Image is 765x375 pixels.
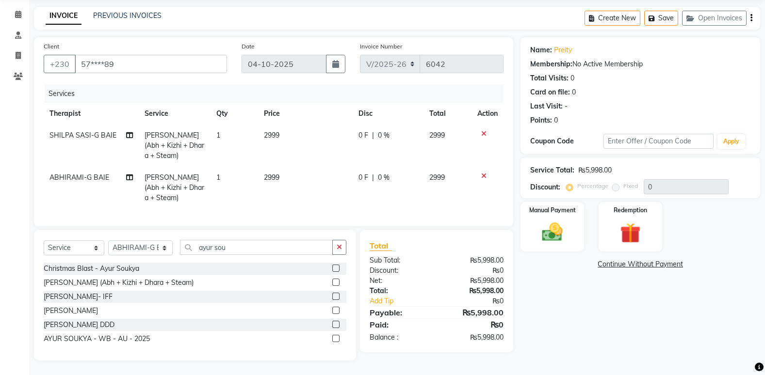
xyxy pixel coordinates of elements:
[614,206,647,215] label: Redemption
[44,264,139,274] div: Christmas Blast - Ayur Soukya
[565,101,568,111] div: -
[578,165,612,175] div: ₨5,998.00
[423,103,472,125] th: Total
[358,172,368,183] span: 0 F
[46,7,81,25] a: INVOICE
[530,59,572,69] div: Membership:
[530,165,574,175] div: Service Total:
[437,319,511,330] div: ₨0
[264,131,279,140] span: 2999
[682,11,747,26] button: Open Invoices
[49,173,109,182] span: ABHIRAMI-G BAIE
[372,130,374,141] span: |
[644,11,678,26] button: Save
[211,103,258,125] th: Qty
[44,42,59,51] label: Client
[362,307,437,318] div: Payable:
[437,286,511,296] div: ₨5,998.00
[530,115,552,125] div: Points:
[44,55,76,73] button: +230
[44,320,114,330] div: [PERSON_NAME] DDD
[437,255,511,266] div: ₨5,998.00
[437,307,511,318] div: ₨5,998.00
[49,131,116,140] span: SHILPA SASI-G BAIE
[614,220,647,246] img: _gift.svg
[529,206,576,215] label: Manual Payment
[353,103,424,125] th: Disc
[437,266,511,276] div: ₨0
[530,59,750,69] div: No Active Membership
[44,278,194,288] div: [PERSON_NAME] (Abh + Kizhi + Dhara + Steam)
[570,73,574,83] div: 0
[572,87,576,97] div: 0
[358,130,368,141] span: 0 F
[139,103,210,125] th: Service
[554,115,558,125] div: 0
[362,255,437,266] div: Sub Total:
[145,131,204,160] span: [PERSON_NAME] (Abh + Kizhi + Dhara + Steam)
[372,172,374,183] span: |
[216,173,220,182] span: 1
[530,87,570,97] div: Card on file:
[44,306,98,316] div: [PERSON_NAME]
[93,11,162,20] a: PREVIOUS INVOICES
[603,134,714,149] input: Enter Offer / Coupon Code
[429,173,445,182] span: 2999
[44,103,139,125] th: Therapist
[370,241,392,251] span: Total
[378,172,390,183] span: 0 %
[180,240,333,255] input: Search or Scan
[378,130,390,141] span: 0 %
[536,220,569,244] img: _cash.svg
[437,332,511,343] div: ₨5,998.00
[216,131,220,140] span: 1
[360,42,402,51] label: Invoice Number
[258,103,353,125] th: Price
[577,182,608,190] label: Percentage
[44,292,113,302] div: [PERSON_NAME]- IFF
[362,332,437,343] div: Balance :
[530,182,560,192] div: Discount:
[362,286,437,296] div: Total:
[242,42,255,51] label: Date
[449,296,511,306] div: ₨0
[717,134,745,149] button: Apply
[437,276,511,286] div: ₨5,998.00
[362,266,437,276] div: Discount:
[530,101,563,111] div: Last Visit:
[623,182,638,190] label: Fixed
[522,259,758,269] a: Continue Without Payment
[45,85,511,103] div: Services
[362,319,437,330] div: Paid:
[362,296,449,306] a: Add Tip
[75,55,227,73] input: Search by Name/Mobile/Email/Code
[585,11,640,26] button: Create New
[554,45,572,55] a: Preity
[362,276,437,286] div: Net:
[145,173,204,202] span: [PERSON_NAME] (Abh + Kizhi + Dhara + Steam)
[44,334,150,344] div: AYUR SOUKYA - WB - AU - 2025
[530,73,569,83] div: Total Visits:
[530,45,552,55] div: Name:
[429,131,445,140] span: 2999
[530,136,603,146] div: Coupon Code
[264,173,279,182] span: 2999
[472,103,504,125] th: Action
